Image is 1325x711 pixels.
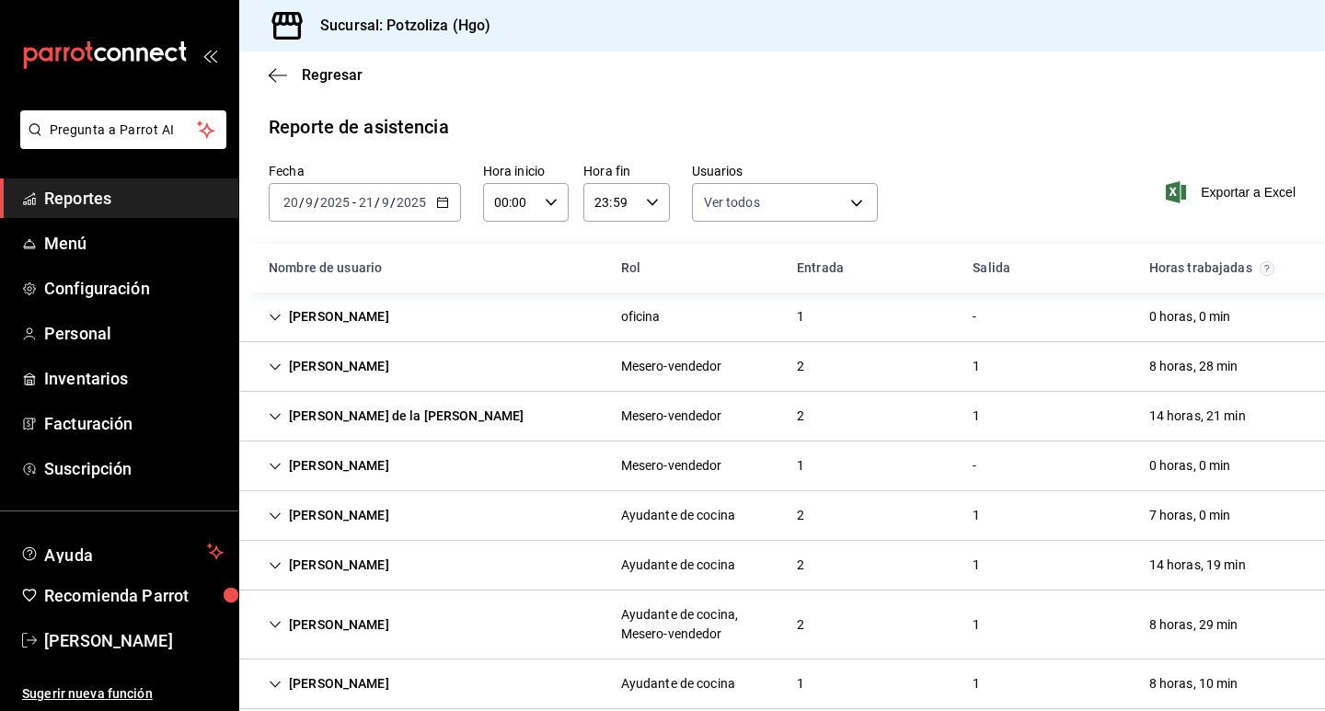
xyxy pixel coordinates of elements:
[254,449,404,483] div: Cell
[782,499,819,533] div: Cell
[958,350,995,384] div: Cell
[390,195,396,210] span: /
[254,251,606,285] div: HeadCell
[1135,251,1310,285] div: HeadCell
[239,659,1325,709] div: Row
[239,541,1325,591] div: Row
[958,399,995,433] div: Cell
[958,300,991,334] div: Cell
[692,165,879,178] label: Usuarios
[1135,350,1253,384] div: Cell
[621,307,661,327] div: oficina
[254,499,404,533] div: Cell
[374,195,380,210] span: /
[302,66,363,84] span: Regresar
[239,591,1325,659] div: Row
[958,449,991,483] div: Cell
[44,541,200,563] span: Ayuda
[621,456,722,476] div: Mesero-vendedor
[44,583,224,608] span: Recomienda Parrot
[606,300,675,334] div: Cell
[958,667,995,701] div: Cell
[305,15,490,37] h3: Sucursal: Potzoliza (Hgo)
[958,548,995,582] div: Cell
[782,449,819,483] div: Cell
[958,608,995,642] div: Cell
[44,186,224,211] span: Reportes
[1135,548,1261,582] div: Cell
[44,411,224,436] span: Facturación
[621,556,735,575] div: Ayudante de cocina
[282,195,299,210] input: --
[782,667,819,701] div: Cell
[254,667,404,701] div: Cell
[396,195,427,210] input: ----
[782,251,958,285] div: HeadCell
[1260,261,1274,276] svg: El total de horas trabajadas por usuario es el resultado de la suma redondeada del registro de ho...
[20,110,226,149] button: Pregunta a Parrot AI
[606,598,782,651] div: Cell
[358,195,374,210] input: --
[254,300,404,334] div: Cell
[239,292,1325,342] div: Row
[621,506,735,525] div: Ayudante de cocina
[239,244,1325,292] div: Head
[606,667,750,701] div: Cell
[44,321,224,346] span: Personal
[44,456,224,481] span: Suscripción
[239,491,1325,541] div: Row
[44,366,224,391] span: Inventarios
[50,120,198,140] span: Pregunta a Parrot AI
[606,350,737,384] div: Cell
[254,608,404,642] div: Cell
[782,548,819,582] div: Cell
[621,357,722,376] div: Mesero-vendedor
[621,674,735,694] div: Ayudante de cocina
[782,350,819,384] div: Cell
[239,442,1325,491] div: Row
[704,193,760,212] span: Ver todos
[1135,449,1246,483] div: Cell
[1135,300,1246,334] div: Cell
[269,66,363,84] button: Regresar
[621,407,722,426] div: Mesero-vendedor
[202,48,217,63] button: open_drawer_menu
[782,399,819,433] div: Cell
[782,608,819,642] div: Cell
[269,113,449,141] div: Reporte de asistencia
[314,195,319,210] span: /
[958,499,995,533] div: Cell
[352,195,356,210] span: -
[1135,667,1253,701] div: Cell
[1169,181,1296,203] button: Exportar a Excel
[22,684,224,704] span: Sugerir nueva función
[299,195,305,210] span: /
[269,165,461,178] label: Fecha
[1135,499,1246,533] div: Cell
[1135,399,1261,433] div: Cell
[606,251,782,285] div: HeadCell
[483,165,569,178] label: Hora inicio
[239,342,1325,392] div: Row
[44,231,224,256] span: Menú
[583,165,669,178] label: Hora fin
[621,605,767,644] div: Ayudante de cocina, Mesero-vendedor
[606,399,737,433] div: Cell
[606,499,750,533] div: Cell
[606,548,750,582] div: Cell
[1135,608,1253,642] div: Cell
[254,548,404,582] div: Cell
[239,392,1325,442] div: Row
[319,195,351,210] input: ----
[782,300,819,334] div: Cell
[44,276,224,301] span: Configuración
[13,133,226,153] a: Pregunta a Parrot AI
[254,399,538,433] div: Cell
[305,195,314,210] input: --
[381,195,390,210] input: --
[606,449,737,483] div: Cell
[254,350,404,384] div: Cell
[44,628,224,653] span: [PERSON_NAME]
[958,251,1134,285] div: HeadCell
